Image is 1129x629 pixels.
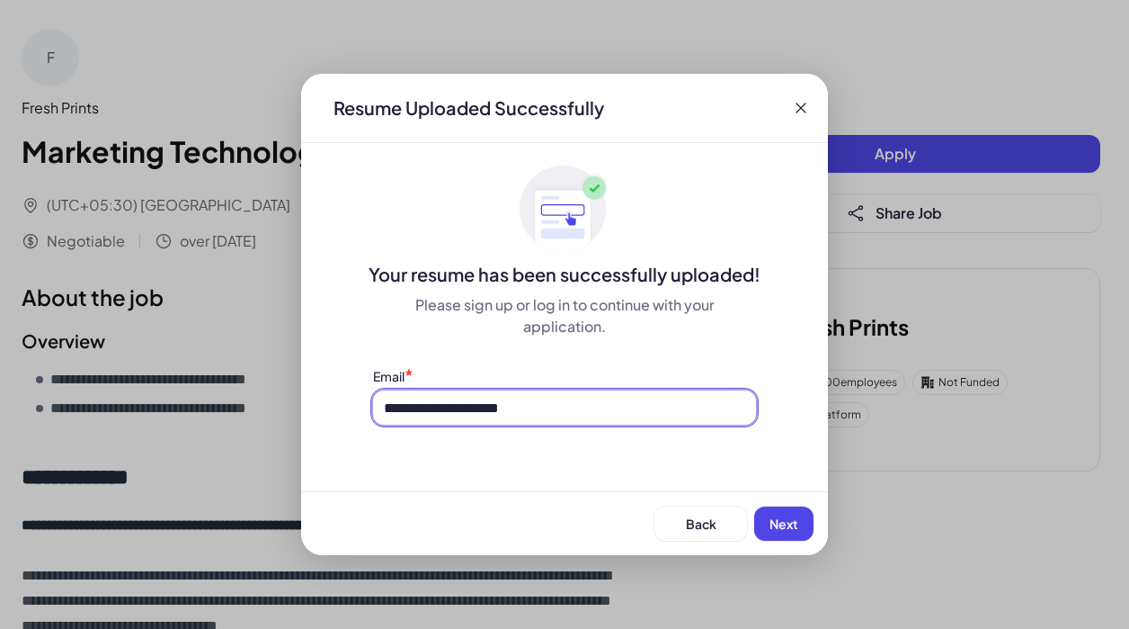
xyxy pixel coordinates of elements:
button: Next [754,507,813,541]
div: Your resume has been successfully uploaded! [301,262,828,287]
div: Please sign up or log in to continue with your application. [373,294,756,337]
div: Resume Uploaded Successfully [319,95,618,121]
label: Email [373,368,404,384]
button: Back [654,507,747,541]
span: Next [769,516,798,532]
span: Back [686,516,716,532]
img: ApplyedMaskGroup3.svg [520,165,609,255]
